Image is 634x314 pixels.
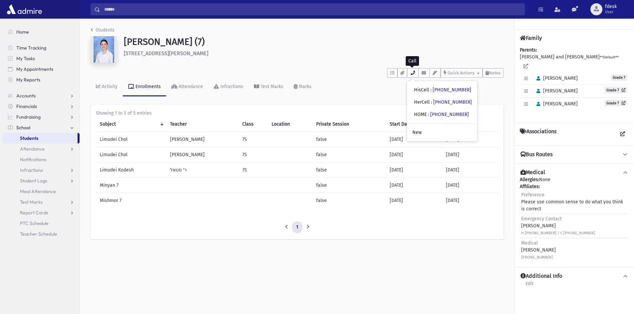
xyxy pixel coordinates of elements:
b: Affiliates: [520,184,540,189]
h4: Additional Info [521,273,562,280]
span: : [430,87,431,93]
h4: Family [520,35,542,41]
a: My Appointments [3,64,80,74]
td: [DATE] [442,162,498,178]
div: Marks [298,84,312,89]
div: [PERSON_NAME] [521,240,556,261]
a: Attendance [166,78,208,96]
nav: breadcrumb [91,27,114,36]
td: Limudei Kodesh [96,162,166,178]
span: Medical [521,240,538,246]
a: Marks [289,78,317,96]
a: Financials [3,101,80,112]
h1: [PERSON_NAME] (7) [124,36,504,48]
a: Students [3,133,78,144]
td: ר' סטאל [166,162,238,178]
td: [DATE] [386,132,442,147]
a: Test Marks [3,197,80,207]
span: School [16,125,30,131]
td: 7S [238,132,268,147]
span: [PERSON_NAME] [533,88,578,94]
span: Teacher Schedule [20,231,57,237]
img: +Gfgv8= [91,36,117,63]
span: My Appointments [16,66,53,72]
a: [PHONE_NUMBER] [433,87,471,93]
a: [PHONE_NUMBER] [433,99,472,105]
span: : [428,112,429,117]
h4: Bus Routes [521,151,552,158]
a: Teacher Schedule [3,229,80,239]
span: Infractions [20,167,43,173]
b: Parents: [520,47,537,53]
span: Attendance [20,146,45,152]
input: Search [100,3,525,15]
button: Quick Actions [441,68,483,78]
td: [PERSON_NAME] [166,147,238,162]
td: [DATE] [442,178,498,193]
span: Notes [489,70,501,75]
a: Edit [525,280,534,292]
div: Please use common sense to do what you think is correct [521,191,627,212]
td: false [312,193,385,208]
td: Limudei Chol [96,147,166,162]
span: Report Cards [20,210,48,216]
small: H [PHONE_NUMBER] / C [PHONE_NUMBER] [521,231,595,235]
span: My Reports [16,77,40,83]
button: Notes [483,68,504,78]
a: [PHONE_NUMBER] [430,112,469,117]
span: PTC Schedule [20,220,49,226]
span: User [605,9,617,15]
div: HisCell [414,86,471,93]
a: New [407,126,477,139]
a: Accounts [3,90,80,101]
div: Infractions [219,84,243,89]
a: Activity [91,78,123,96]
th: Start Date [386,117,442,132]
a: My Reports [3,74,80,85]
a: Meal Attendance [3,186,80,197]
span: Grade 7 [611,74,627,81]
td: 7S [238,147,268,162]
button: Additional Info [520,273,629,280]
span: : [431,99,432,105]
div: Showing 1 to 5 of 5 entries [96,110,498,117]
span: Financials [16,103,37,109]
td: Limudei Chol [96,132,166,147]
span: My Tasks [16,55,35,61]
span: Test Marks [20,199,43,205]
a: Notifications [3,154,80,165]
span: Student Logs [20,178,47,184]
b: Allergies: [520,177,539,182]
a: Grade 7 [604,87,627,93]
span: Students [20,135,38,141]
td: [DATE] [442,193,498,208]
span: Quick Actions [448,70,475,75]
a: 1 [292,221,303,233]
span: Fundraising [16,114,41,120]
a: Fundraising [3,112,80,122]
span: Meal Attendance [20,188,56,194]
small: [PHONE_NUMBER] [521,255,553,260]
th: Private Session [312,117,385,132]
a: Time Tracking [3,43,80,53]
a: Grade 7 [604,100,627,106]
button: Bus Routes [520,151,629,158]
td: [DATE] [386,147,442,162]
td: 7S [238,162,268,178]
a: Test Marks [249,78,289,96]
div: Attendance [177,84,203,89]
div: HerCell [414,99,472,106]
a: My Tasks [3,53,80,64]
h4: Medical [521,169,545,176]
a: Students [91,27,114,33]
td: false [312,178,385,193]
div: Enrollments [134,84,161,89]
th: Location [268,117,312,132]
a: Enrollments [123,78,166,96]
span: Time Tracking [16,45,46,51]
a: Home [3,27,80,37]
span: fdesk [605,4,617,9]
a: PTC Schedule [3,218,80,229]
td: [DATE] [386,178,442,193]
td: [DATE] [442,147,498,162]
